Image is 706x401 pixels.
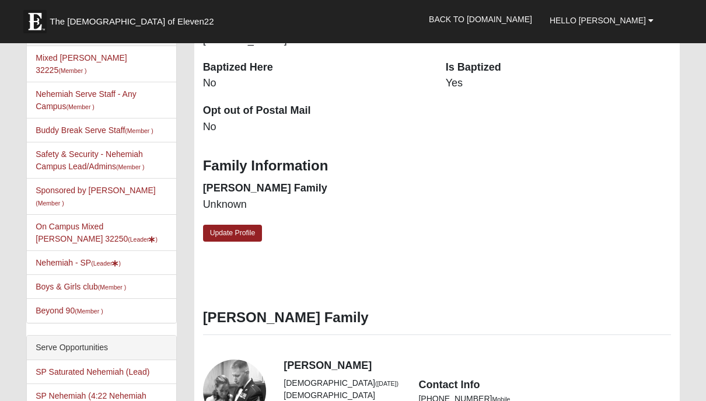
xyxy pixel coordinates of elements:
[203,103,428,118] dt: Opt out of Postal Mail
[203,120,428,135] dd: No
[50,16,214,27] span: The [DEMOGRAPHIC_DATA] of Eleven22
[203,158,671,175] h3: Family Information
[541,6,662,35] a: Hello [PERSON_NAME]
[36,282,126,291] a: Boys & Girls club(Member )
[36,200,64,207] small: (Member )
[23,10,47,33] img: Eleven22 logo
[203,309,671,326] h3: [PERSON_NAME] Family
[550,16,646,25] span: Hello [PERSON_NAME]
[36,306,103,315] a: Beyond 90(Member )
[375,380,399,387] small: ([DATE])
[27,336,176,360] div: Serve Opportunities
[98,284,126,291] small: (Member )
[36,149,144,171] a: Safety & Security - Nehemiah Campus Lead/Admins(Member )
[203,60,428,75] dt: Baptized Here
[36,258,121,267] a: Nehemiah - SP(Leader)
[203,225,263,242] a: Update Profile
[203,76,428,91] dd: No
[446,76,671,91] dd: Yes
[418,379,480,390] strong: Contact Info
[75,308,103,315] small: (Member )
[203,197,428,212] dd: Unknown
[18,4,251,33] a: The [DEMOGRAPHIC_DATA] of Eleven22
[284,360,670,372] h4: [PERSON_NAME]
[125,127,153,134] small: (Member )
[36,367,149,376] a: SP Saturated Nehemiah (Lead)
[91,260,121,267] small: (Leader )
[66,103,94,110] small: (Member )
[284,377,401,389] li: [DEMOGRAPHIC_DATA]
[36,53,127,75] a: Mixed [PERSON_NAME] 32225(Member )
[36,186,155,207] a: Sponsored by [PERSON_NAME](Member )
[420,5,541,34] a: Back to [DOMAIN_NAME]
[203,181,428,196] dt: [PERSON_NAME] Family
[36,89,137,111] a: Nehemiah Serve Staff - Any Campus(Member )
[36,125,153,135] a: Buddy Break Serve Staff(Member )
[36,222,158,243] a: On Campus Mixed [PERSON_NAME] 32250(Leader)
[446,60,671,75] dt: Is Baptized
[116,163,144,170] small: (Member )
[58,67,86,74] small: (Member )
[128,236,158,243] small: (Leader )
